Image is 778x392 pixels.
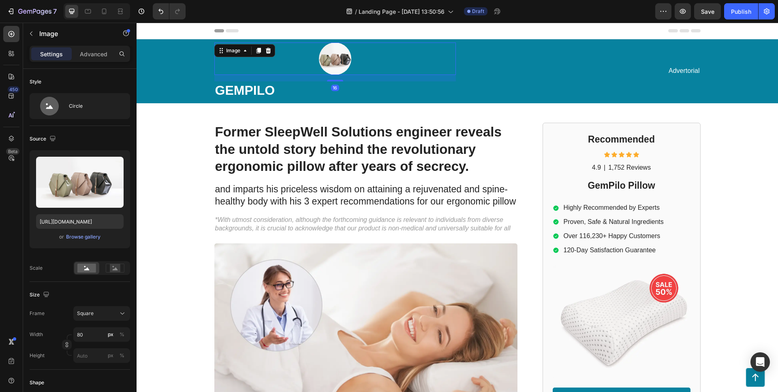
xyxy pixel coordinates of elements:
div: Rich Text Editor. Editing area: main [323,43,564,53]
button: Square [73,306,130,321]
button: % [106,330,115,339]
img: preview-image [36,157,124,208]
span: Save [701,8,714,15]
img: gempages_432750572815254551-2cd0dd65-f27b-41c6-94d0-a12992190d61.webp [416,243,554,355]
div: 450 [8,86,19,93]
p: 4.9 [455,141,464,149]
span: / [355,7,357,16]
p: Image [39,29,108,38]
div: % [120,352,124,359]
button: px [117,351,127,360]
span: Landing Page - [DATE] 13:50:56 [359,7,445,16]
div: 16 [194,62,203,68]
input: px% [73,327,130,342]
p: Advertorial [323,44,563,53]
div: px [108,352,113,359]
h1: Former SleepWell Solutions engineer reveals the untold story behind the revolutionary ergonomic p... [78,100,381,154]
div: Circle [69,97,118,115]
h2: GemPilo Pillow [416,156,554,170]
span: Draft [472,8,484,15]
button: % [106,351,115,360]
div: Undo/Redo [153,3,186,19]
div: Publish [731,7,751,16]
div: Beta [6,148,19,155]
button: Publish [724,3,758,19]
p: 120-Day Satisfaction Guarantee [427,224,527,232]
span: Square [77,310,94,317]
button: 7 [3,3,60,19]
p: Proven, Safe & Natural Ingredients [427,195,527,204]
p: Highly Recommended by Experts [427,181,527,190]
button: Browse gallery [66,233,101,241]
span: or [59,232,64,242]
p: Over 116,230+ Happy Customers [427,209,527,218]
div: Size [30,290,51,300]
iframe: Design area [137,23,778,392]
p: GEMPILO [79,60,318,77]
h2: Recommended [416,110,554,124]
p: *With utmost consideration, although the forthcoming guidance is relevant to individuals from div... [79,193,380,210]
div: Open Intercom Messenger [750,352,770,372]
button: px [117,330,127,339]
label: Width [30,331,43,338]
div: Browse gallery [66,233,100,241]
div: Source [30,134,58,145]
label: Frame [30,310,45,317]
div: Shape [30,379,44,386]
div: Scale [30,264,43,272]
p: 1,752 Reviews [472,141,514,149]
p: and imparts his priceless wisdom on attaining a rejuvenated and spine-healthy body with his 3 exp... [79,161,380,185]
div: Style [30,78,41,85]
label: Height [30,352,45,359]
input: px% [73,348,130,363]
p: Advanced [80,50,107,58]
button: Save [694,3,721,19]
input: https://example.com/image.jpg [36,214,124,229]
div: px [108,331,113,338]
div: Rich Text Editor. Editing area: main [78,59,319,77]
p: | [467,141,469,149]
div: % [120,331,124,338]
p: 7 [53,6,57,16]
p: Settings [40,50,63,58]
